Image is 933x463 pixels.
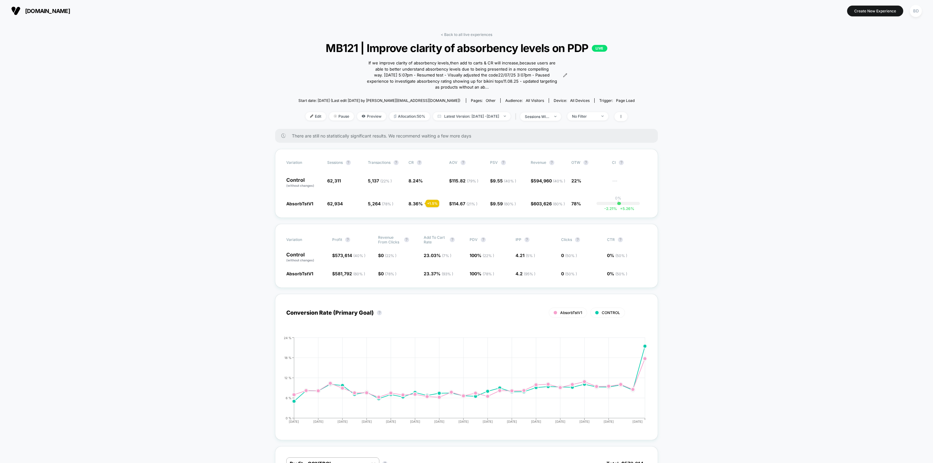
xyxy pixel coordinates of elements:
[426,200,439,207] div: + 1.5 %
[531,160,546,165] span: Revenue
[617,206,634,211] span: 5.26 %
[612,179,646,188] span: ---
[481,237,486,242] button: ?
[531,201,565,206] span: $
[493,201,516,206] span: 9.59
[433,112,511,120] span: Latest Version: [DATE] - [DATE]
[449,160,458,165] span: AOV
[555,420,565,423] tspan: [DATE]
[450,237,455,242] button: ?
[615,272,627,276] span: ( 50 % )
[604,206,617,211] span: -2.21 %
[571,201,581,206] span: 78%
[601,116,604,117] img: end
[615,196,621,200] p: 0%
[335,253,365,258] span: 573,614
[386,420,396,423] tspan: [DATE]
[298,98,460,103] span: Start date: [DATE] (Last edit [DATE] by [PERSON_NAME][EMAIL_ADDRESS][DOMAIN_NAME])
[531,178,565,183] span: $
[286,416,292,420] tspan: 0 %
[313,420,324,423] tspan: [DATE]
[612,160,646,165] span: CI
[604,420,614,423] tspan: [DATE]
[385,272,396,276] span: ( 78 % )
[910,5,922,17] div: BD
[286,252,326,263] p: Control
[345,237,350,242] button: ?
[389,112,430,120] span: Allocation: 50%
[442,253,451,258] span: ( 7 % )
[583,160,588,165] button: ?
[599,98,635,103] div: Trigger:
[908,5,924,17] button: BD
[505,98,544,103] div: Audience:
[490,178,516,183] span: $
[353,272,365,276] span: ( 60 % )
[516,253,535,258] span: 4.21
[533,201,565,206] span: 603,626
[575,237,580,242] button: ?
[607,271,627,276] span: 0 %
[619,160,624,165] button: ?
[493,178,516,183] span: 9.55
[286,160,320,165] span: Variation
[353,253,365,258] span: ( 40 % )
[334,115,337,118] img: end
[483,272,494,276] span: ( 78 % )
[417,160,422,165] button: ?
[592,45,607,52] p: LIVE
[525,237,529,242] button: ?
[292,133,645,138] span: There are still no statistically significant results. We recommend waiting a few more days
[470,237,478,242] span: PDV
[526,98,544,103] span: All Visitors
[424,271,453,276] span: 23.37 %
[847,6,903,16] button: Create New Experience
[516,237,521,242] span: IPP
[565,272,577,276] span: ( 50 % )
[561,271,577,276] span: 0
[632,420,643,423] tspan: [DATE]
[286,177,321,188] p: Control
[461,160,466,165] button: ?
[408,160,414,165] span: CR
[616,98,635,103] span: Page Load
[490,201,516,206] span: $
[618,200,619,205] p: |
[452,178,478,183] span: 115.82
[549,160,554,165] button: ?
[441,32,492,37] a: < Back to all live experiences
[483,253,494,258] span: ( 22 % )
[366,60,558,90] span: If we improve clarity of absorbency levels,then add to carts & CR will increase,because users are...
[280,336,640,429] div: CONVERSION_RATE
[286,184,314,187] span: (without changes)
[404,237,409,242] button: ?
[471,98,496,103] div: Pages:
[315,41,618,55] span: MB121 | Improve clarity of absorbency levels on PDP
[378,253,396,258] span: $
[470,271,494,276] span: 100 %
[571,178,581,183] span: 22%
[486,98,496,103] span: other
[327,178,341,183] span: 62,311
[449,178,478,183] span: $
[553,202,565,206] span: ( 60 % )
[579,420,590,423] tspan: [DATE]
[424,253,451,258] span: 23.03 %
[286,235,320,244] span: Variation
[382,202,393,206] span: ( 78 % )
[607,237,615,242] span: CTR
[504,202,516,206] span: ( 60 % )
[310,115,313,118] img: edit
[289,420,299,423] tspan: [DATE]
[524,272,535,276] span: ( 95 % )
[332,271,365,276] span: $
[531,420,541,423] tspan: [DATE]
[618,237,623,242] button: ?
[25,8,70,14] span: [DOMAIN_NAME]
[9,6,72,16] button: [DOMAIN_NAME]
[327,160,343,165] span: Sessions
[571,160,605,165] span: OTW
[286,258,314,262] span: (without changes)
[408,178,423,183] span: 8.24 %
[466,202,477,206] span: ( 21 % )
